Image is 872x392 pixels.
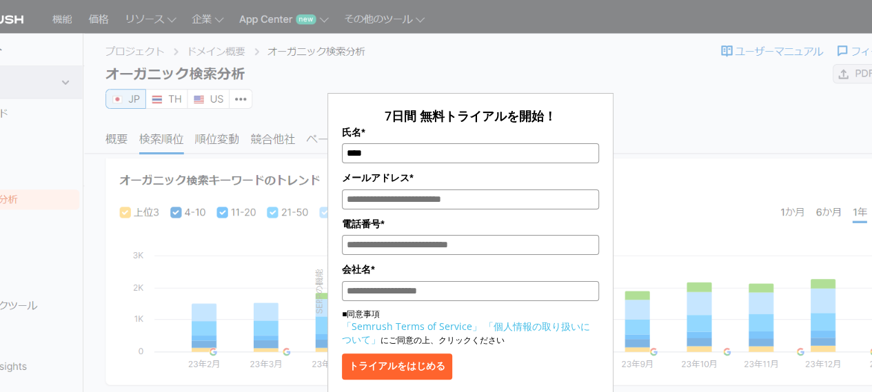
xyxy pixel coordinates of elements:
[342,353,452,380] button: トライアルをはじめる
[385,107,556,124] span: 7日間 無料トライアルを開始！
[342,320,482,333] a: 「Semrush Terms of Service」
[342,170,599,185] label: メールアドレス*
[342,216,599,231] label: 電話番号*
[342,320,590,346] a: 「個人情報の取り扱いについて」
[342,308,599,347] p: ■同意事項 にご同意の上、クリックください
